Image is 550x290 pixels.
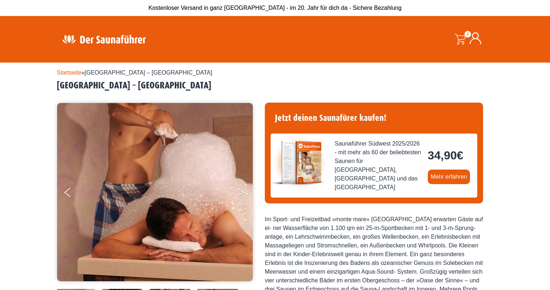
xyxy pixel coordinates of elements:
[237,185,255,203] button: Next
[428,149,463,162] bdi: 34,90
[428,170,470,184] a: Mehr erfahren
[465,31,471,37] span: 0
[457,149,463,162] span: €
[57,80,493,91] h2: [GEOGRAPHIC_DATA] – [GEOGRAPHIC_DATA]
[64,185,83,203] button: Previous
[57,69,81,76] a: Startseite
[335,139,422,192] span: Saunaführer Südwest 2025/2026 - mit mehr als 60 der beliebtesten Saunen für [GEOGRAPHIC_DATA], [G...
[271,134,329,192] img: der-saunafuehrer-2025-suedwest.jpg
[57,69,212,76] span: »
[85,69,212,76] span: [GEOGRAPHIC_DATA] – [GEOGRAPHIC_DATA]
[148,5,402,11] span: Kostenloser Versand in ganz [GEOGRAPHIC_DATA] - im 20. Jahr für dich da - Sichere Bezahlung
[271,108,477,128] h4: Jetzt deinen Saunafürer kaufen!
